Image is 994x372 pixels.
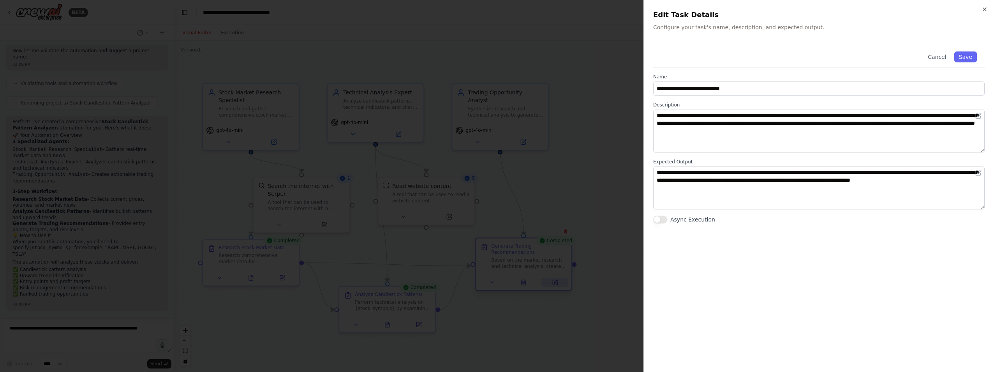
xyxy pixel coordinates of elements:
[974,111,983,120] button: Open in editor
[653,9,985,20] h2: Edit Task Details
[923,51,951,62] button: Cancel
[670,216,715,223] label: Async Execution
[653,74,985,80] label: Name
[954,51,977,62] button: Save
[653,159,985,165] label: Expected Output
[653,102,985,108] label: Description
[653,23,985,31] p: Configure your task's name, description, and expected output.
[974,168,983,177] button: Open in editor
